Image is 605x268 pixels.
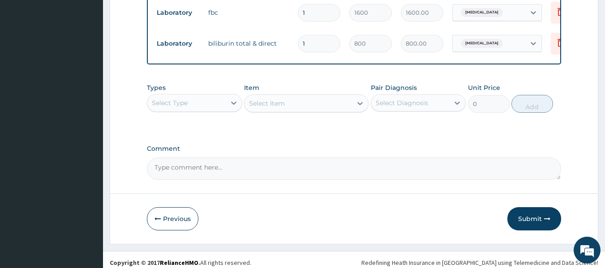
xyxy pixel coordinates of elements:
[371,83,417,92] label: Pair Diagnosis
[110,259,200,267] strong: Copyright © 2017 .
[4,175,171,207] textarea: Type your message and hit 'Enter'
[461,39,503,48] span: [MEDICAL_DATA]
[147,145,562,153] label: Comment
[244,83,259,92] label: Item
[160,259,198,267] a: RelianceHMO
[468,83,500,92] label: Unit Price
[361,258,598,267] div: Redefining Heath Insurance in [GEOGRAPHIC_DATA] using Telemedicine and Data Science!
[376,98,428,107] div: Select Diagnosis
[152,4,204,21] td: Laboratory
[204,4,293,21] td: fbc
[507,207,561,230] button: Submit
[147,4,168,26] div: Minimize live chat window
[147,207,198,230] button: Previous
[511,95,553,113] button: Add
[147,84,166,92] label: Types
[17,45,36,67] img: d_794563401_company_1708531726252_794563401
[152,98,188,107] div: Select Type
[152,35,204,52] td: Laboratory
[52,78,124,169] span: We're online!
[204,34,293,52] td: biliburin total & direct
[461,8,503,17] span: [MEDICAL_DATA]
[47,50,150,62] div: Chat with us now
